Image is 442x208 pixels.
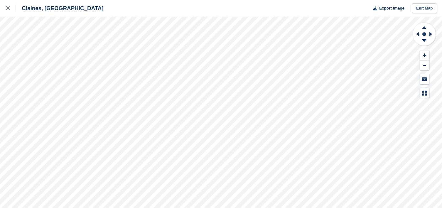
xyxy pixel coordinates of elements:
button: Export Image [370,3,405,14]
button: Zoom Out [420,61,429,71]
span: Export Image [379,5,404,11]
button: Keyboard Shortcuts [420,74,429,84]
a: Edit Map [412,3,437,14]
div: Claines, [GEOGRAPHIC_DATA] [16,5,103,12]
button: Zoom In [420,50,429,61]
button: Map Legend [420,88,429,98]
